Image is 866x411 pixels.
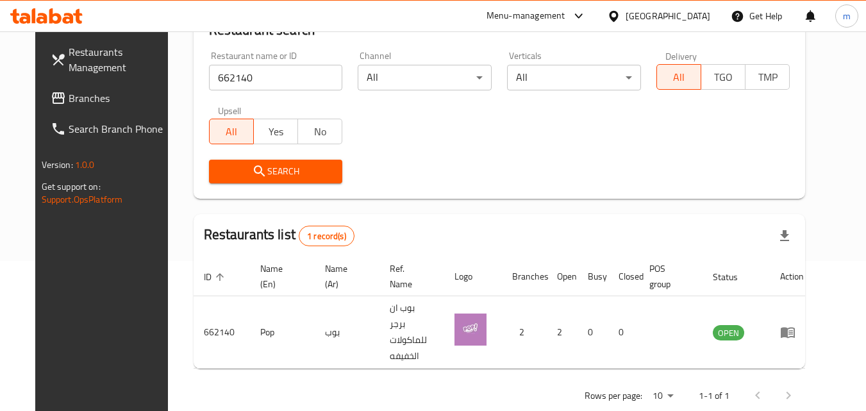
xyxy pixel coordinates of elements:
button: TGO [701,64,745,90]
button: Yes [253,119,298,144]
td: 2 [547,296,578,369]
th: Busy [578,257,608,296]
label: Upsell [218,106,242,115]
td: 0 [608,296,639,369]
span: Search [219,164,333,180]
img: Pop [454,314,487,346]
th: Logo [444,257,502,296]
td: بوب ان برجر للماكولات الخفيفه [379,296,444,369]
td: Pop [250,296,315,369]
th: Branches [502,257,547,296]
h2: Restaurants list [204,225,354,246]
div: Menu [780,324,804,340]
span: TMP [751,68,785,87]
a: Branches [40,83,180,113]
div: OPEN [713,325,744,340]
th: Closed [608,257,639,296]
span: Get support on: [42,178,101,195]
td: 662140 [194,296,250,369]
label: Delivery [665,51,697,60]
span: OPEN [713,326,744,340]
span: Restaurants Management [69,44,170,75]
div: Export file [769,221,800,251]
input: Search for restaurant name or ID.. [209,65,343,90]
button: All [209,119,254,144]
span: Version: [42,156,73,173]
a: Support.OpsPlatform [42,191,123,208]
span: No [303,122,337,141]
span: Name (Ar) [325,261,364,292]
th: Action [770,257,814,296]
span: Search Branch Phone [69,121,170,137]
button: TMP [745,64,790,90]
td: بوب [315,296,379,369]
a: Search Branch Phone [40,113,180,144]
div: All [358,65,492,90]
span: POS group [649,261,687,292]
span: m [843,9,851,23]
span: Branches [69,90,170,106]
p: 1-1 of 1 [699,388,729,404]
span: Ref. Name [390,261,429,292]
span: ID [204,269,228,285]
div: Total records count [299,226,354,246]
h2: Restaurant search [209,21,790,40]
span: Name (En) [260,261,299,292]
div: Rows per page: [647,387,678,406]
span: TGO [706,68,740,87]
span: 1 record(s) [299,230,354,242]
span: Yes [259,122,293,141]
div: Menu-management [487,8,565,24]
button: Search [209,160,343,183]
table: enhanced table [194,257,814,369]
span: Status [713,269,754,285]
td: 0 [578,296,608,369]
a: Restaurants Management [40,37,180,83]
th: Open [547,257,578,296]
td: 2 [502,296,547,369]
div: All [507,65,641,90]
button: No [297,119,342,144]
p: Rows per page: [585,388,642,404]
span: All [662,68,696,87]
div: [GEOGRAPHIC_DATA] [626,9,710,23]
button: All [656,64,701,90]
span: 1.0.0 [75,156,95,173]
span: All [215,122,249,141]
